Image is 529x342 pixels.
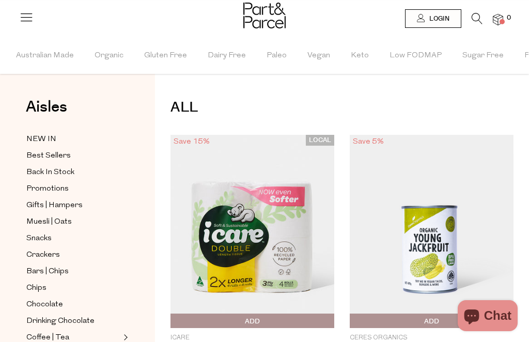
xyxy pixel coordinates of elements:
[243,3,286,28] img: Part&Parcel
[26,166,120,179] a: Back In Stock
[26,216,72,228] span: Muesli | Oats
[170,96,514,119] h1: ALL
[462,38,504,74] span: Sugar Free
[26,150,71,162] span: Best Sellers
[26,298,120,311] a: Chocolate
[26,149,120,162] a: Best Sellers
[350,135,387,149] div: Save 5%
[208,38,246,74] span: Dairy Free
[26,282,46,294] span: Chips
[26,199,120,212] a: Gifts | Hampers
[170,135,213,149] div: Save 15%
[26,96,67,118] span: Aisles
[16,38,74,74] span: Australian Made
[26,249,60,261] span: Crackers
[306,135,334,146] span: LOCAL
[26,232,52,245] span: Snacks
[170,135,334,328] img: Toilet Paper
[405,9,461,28] a: Login
[170,314,334,328] button: Add To Parcel
[504,13,514,23] span: 0
[26,133,56,146] span: NEW IN
[144,38,187,74] span: Gluten Free
[26,232,120,245] a: Snacks
[26,315,95,328] span: Drinking Chocolate
[351,38,369,74] span: Keto
[26,266,69,278] span: Bars | Chips
[26,99,67,125] a: Aisles
[455,300,521,334] inbox-online-store-chat: Shopify online store chat
[26,183,69,195] span: Promotions
[26,199,83,212] span: Gifts | Hampers
[26,166,74,179] span: Back In Stock
[267,38,287,74] span: Paleo
[427,14,449,23] span: Login
[26,248,120,261] a: Crackers
[390,38,442,74] span: Low FODMAP
[26,182,120,195] a: Promotions
[26,133,120,146] a: NEW IN
[26,265,120,278] a: Bars | Chips
[307,38,330,74] span: Vegan
[26,282,120,294] a: Chips
[26,315,120,328] a: Drinking Chocolate
[26,299,63,311] span: Chocolate
[350,135,514,328] img: Jackfruit
[350,314,514,328] button: Add To Parcel
[493,14,503,25] a: 0
[26,215,120,228] a: Muesli | Oats
[95,38,123,74] span: Organic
